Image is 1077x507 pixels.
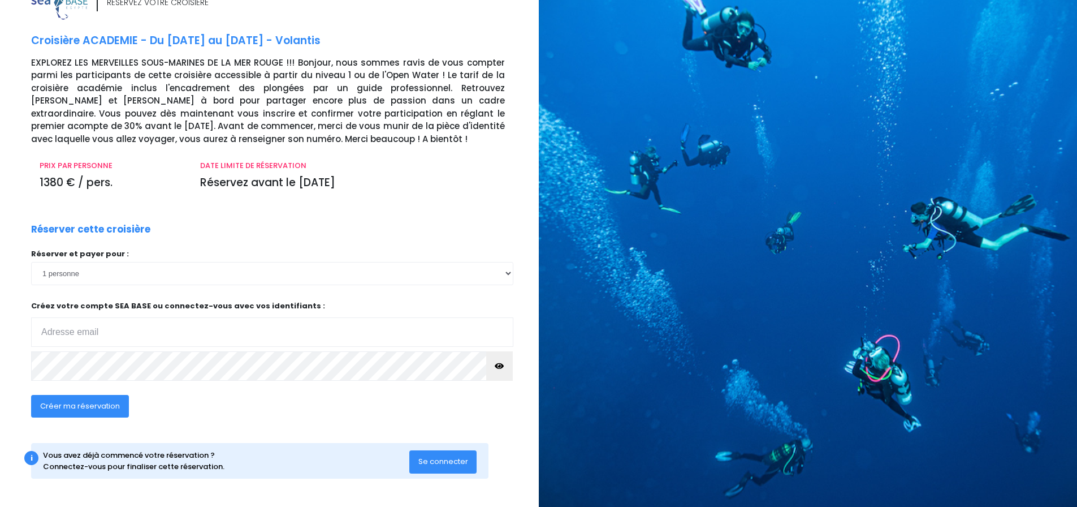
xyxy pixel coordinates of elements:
[200,175,504,191] p: Réservez avant le [DATE]
[409,457,477,466] a: Se connecter
[40,160,183,171] p: PRIX PAR PERSONNE
[31,395,129,418] button: Créer ma réservation
[418,456,468,467] span: Se connecter
[31,248,513,260] p: Réserver et payer pour :
[31,222,150,237] p: Réserver cette croisière
[31,317,513,347] input: Adresse email
[200,160,504,171] p: DATE LIMITE DE RÉSERVATION
[43,450,409,472] div: Vous avez déjà commencé votre réservation ? Connectez-vous pour finaliser cette réservation.
[31,33,530,49] p: Croisière ACADEMIE - Du [DATE] au [DATE] - Volantis
[40,401,120,411] span: Créer ma réservation
[24,451,38,465] div: i
[31,57,530,146] p: EXPLOREZ LES MERVEILLES SOUS-MARINES DE LA MER ROUGE !!! Bonjour, nous sommes ravis de vous compt...
[409,450,477,473] button: Se connecter
[31,300,513,347] p: Créez votre compte SEA BASE ou connectez-vous avec vos identifiants :
[40,175,183,191] p: 1380 € / pers.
